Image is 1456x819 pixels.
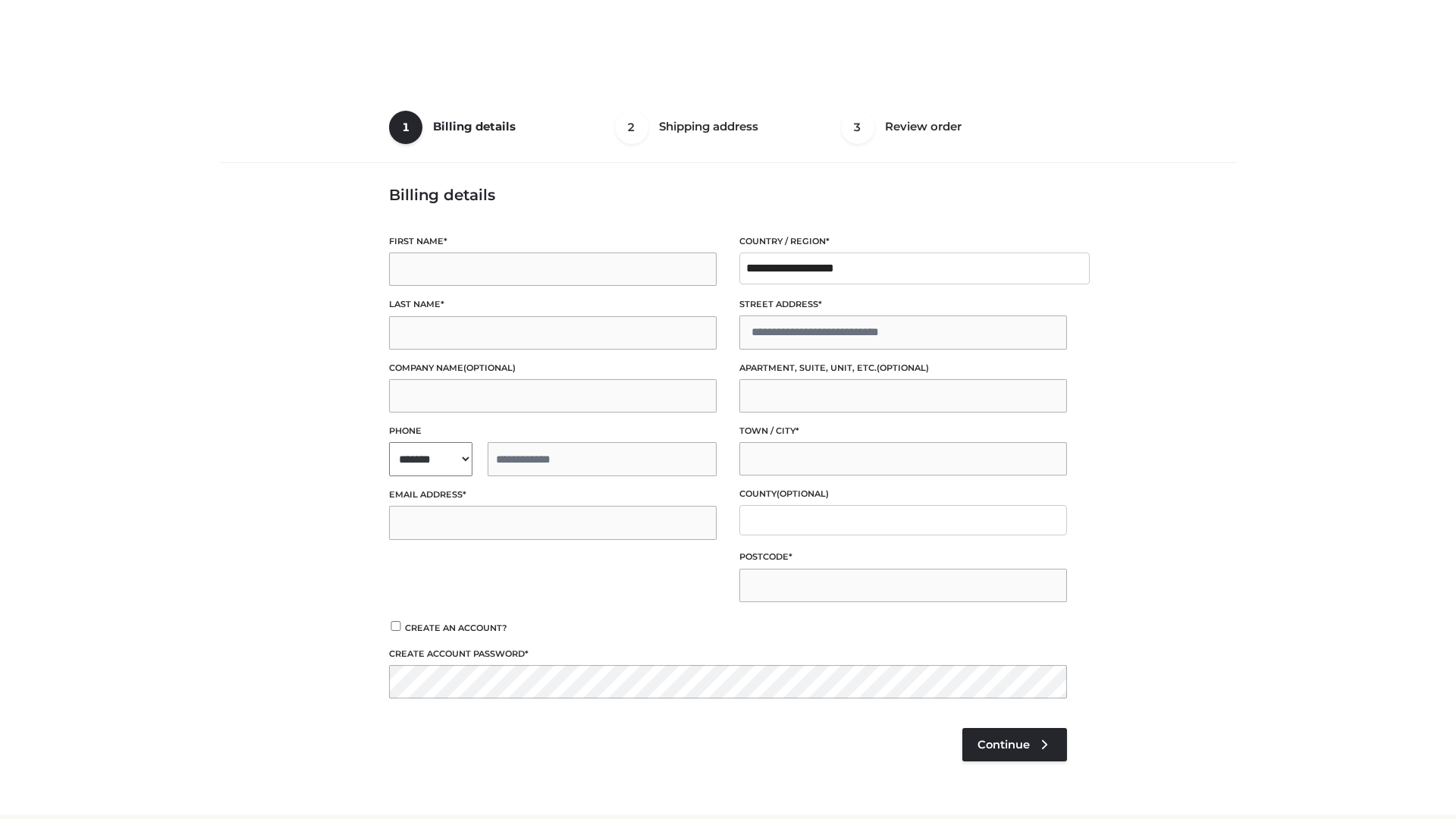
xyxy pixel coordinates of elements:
span: (optional) [777,488,829,499]
span: Billing details [433,119,516,133]
input: Create an account? [389,621,403,631]
span: Continue [977,738,1030,752]
label: Create account password [389,647,1067,661]
span: (optional) [877,362,929,373]
label: Apartment, suite, unit, etc. [739,361,1067,375]
span: 1 [389,111,422,144]
label: Country / Region [739,234,1067,249]
label: County [739,487,1067,501]
span: Create an account? [405,623,507,633]
label: Postcode [739,550,1067,564]
h3: Billing details [389,186,1067,204]
label: Email address [389,488,717,502]
label: Phone [389,424,717,438]
label: Company name [389,361,717,375]
a: Continue [962,728,1067,761]
span: 3 [841,111,874,144]
span: Review order [885,119,962,133]
span: Shipping address [659,119,758,133]
span: (optional) [463,362,516,373]
label: Last name [389,297,717,312]
label: First name [389,234,717,249]
label: Town / City [739,424,1067,438]
span: 2 [615,111,648,144]
label: Street address [739,297,1067,312]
